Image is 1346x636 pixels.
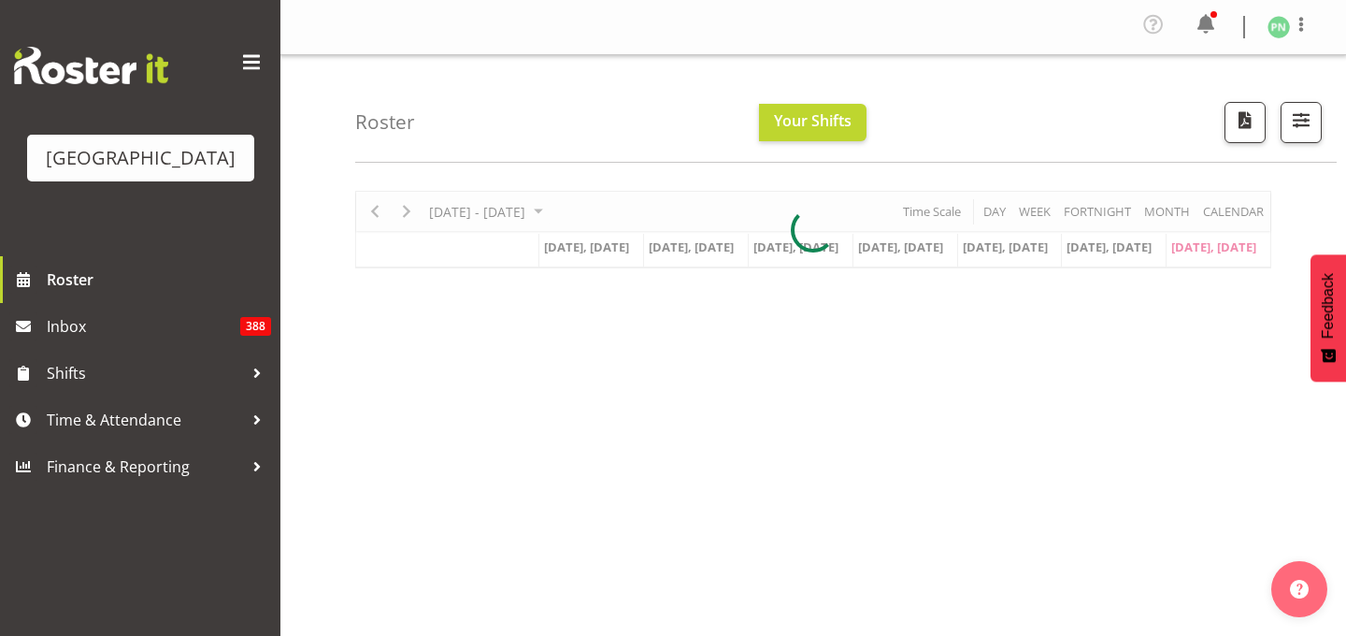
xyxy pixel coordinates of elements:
span: Time & Attendance [47,406,243,434]
span: Shifts [47,359,243,387]
img: Rosterit website logo [14,47,168,84]
button: Feedback - Show survey [1310,254,1346,382]
span: Inbox [47,312,240,340]
span: Feedback [1320,273,1337,339]
span: Your Shifts [774,110,852,131]
span: 388 [240,317,271,336]
span: Roster [47,266,271,294]
span: Finance & Reporting [47,453,243,481]
h4: Roster [355,111,415,133]
img: penny-navidad674.jpg [1267,16,1290,38]
button: Your Shifts [759,104,866,141]
img: help-xxl-2.png [1290,580,1309,599]
button: Filter Shifts [1281,102,1322,143]
div: [GEOGRAPHIC_DATA] [46,144,236,172]
button: Download a PDF of the roster according to the set date range. [1224,102,1266,143]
